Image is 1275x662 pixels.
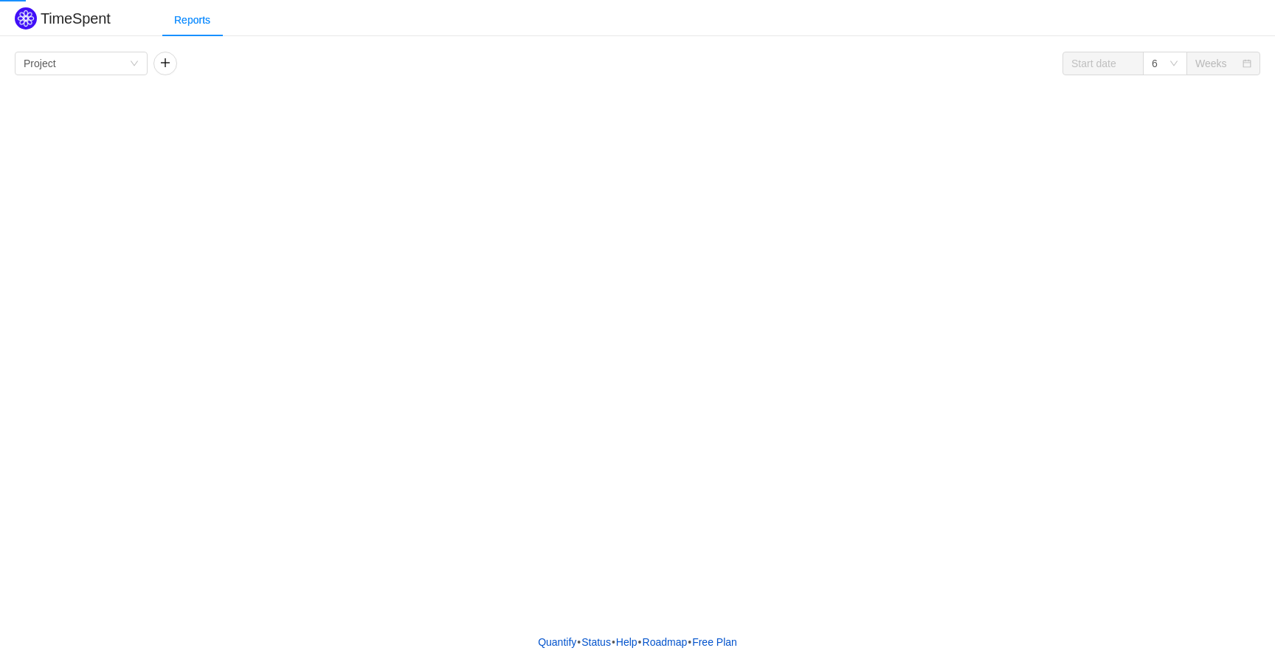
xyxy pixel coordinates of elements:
[638,636,642,648] span: •
[153,52,177,75] button: icon: plus
[24,52,56,75] div: Project
[581,631,612,653] a: Status
[642,631,688,653] a: Roadmap
[130,59,139,69] i: icon: down
[615,631,638,653] a: Help
[688,636,691,648] span: •
[1243,59,1251,69] i: icon: calendar
[1169,59,1178,69] i: icon: down
[1195,52,1227,75] div: Weeks
[1062,52,1144,75] input: Start date
[162,4,222,37] div: Reports
[577,636,581,648] span: •
[612,636,615,648] span: •
[691,631,738,653] button: Free Plan
[41,10,111,27] h2: TimeSpent
[1152,52,1158,75] div: 6
[15,7,37,30] img: Quantify logo
[537,631,577,653] a: Quantify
